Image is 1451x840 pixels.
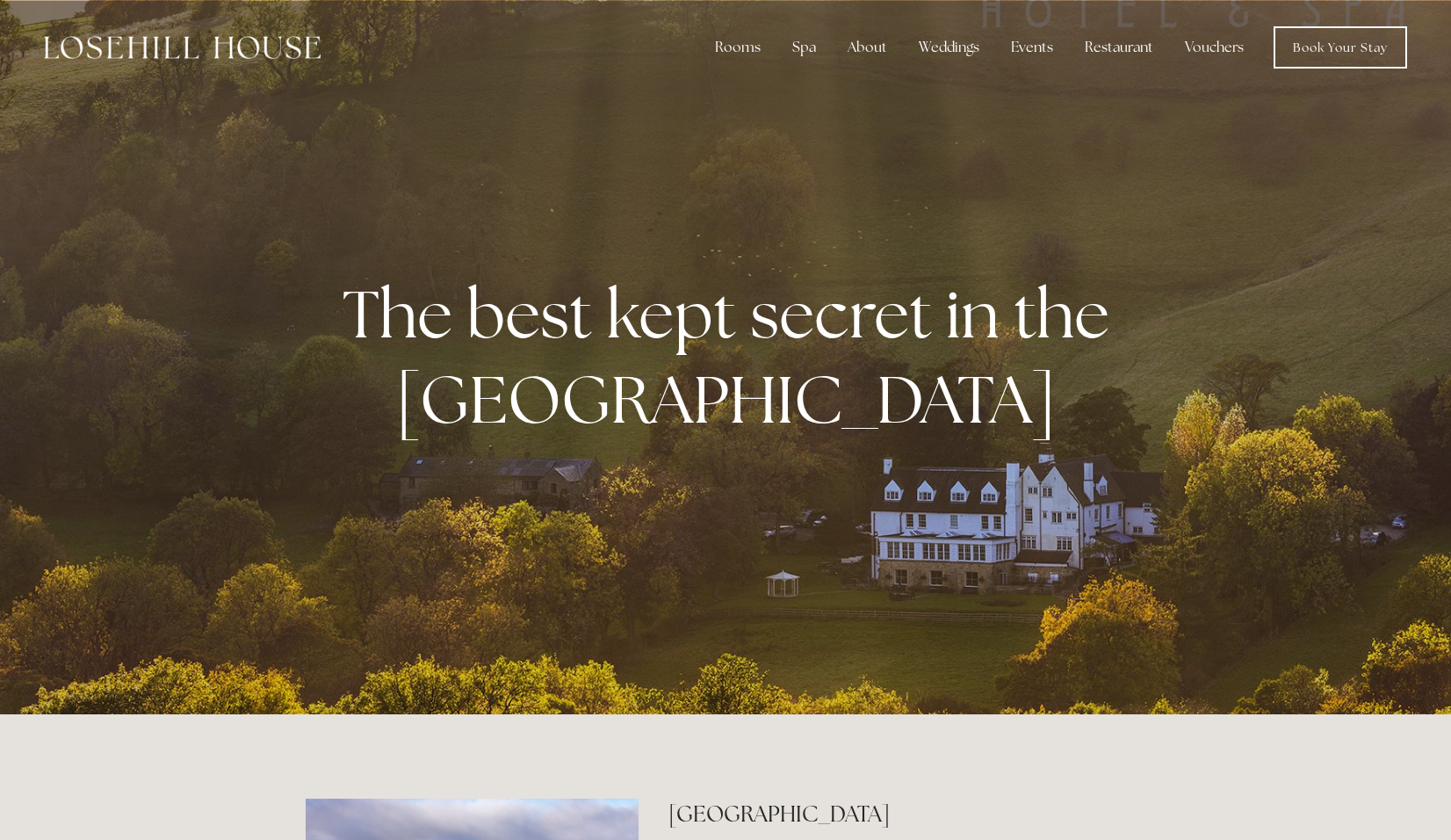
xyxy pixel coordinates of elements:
div: Events [997,30,1067,65]
div: Restaurant [1071,30,1167,65]
div: Rooms [701,30,775,65]
div: Weddings [905,30,993,65]
a: Vouchers [1171,30,1258,65]
div: About [834,30,901,65]
h2: [GEOGRAPHIC_DATA] [668,799,1145,829]
div: Spa [778,30,830,65]
img: Losehill House [44,36,321,59]
strong: The best kept secret in the [GEOGRAPHIC_DATA] [343,271,1123,443]
a: Book Your Stay [1274,26,1407,69]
